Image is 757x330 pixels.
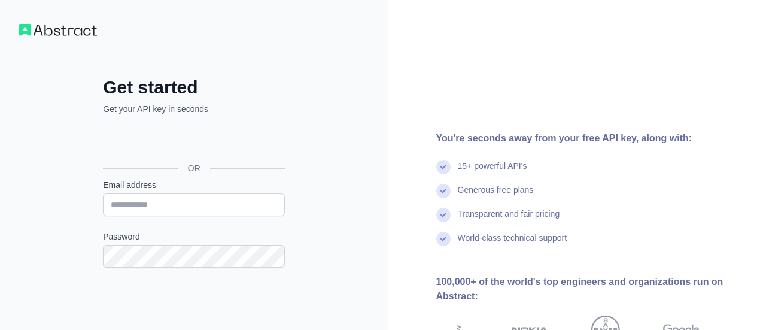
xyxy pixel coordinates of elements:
[19,24,97,36] img: Workflow
[103,282,285,329] iframe: reCAPTCHA
[458,160,527,184] div: 15+ powerful API's
[458,232,567,256] div: World-class technical support
[436,208,451,222] img: check mark
[178,162,210,174] span: OR
[436,184,451,198] img: check mark
[97,128,288,155] iframe: Sign in with Google Button
[103,77,285,98] h2: Get started
[103,231,285,243] label: Password
[436,232,451,246] img: check mark
[103,179,285,191] label: Email address
[103,103,285,115] p: Get your API key in seconds
[458,208,560,232] div: Transparent and fair pricing
[436,275,738,304] div: 100,000+ of the world's top engineers and organizations run on Abstract:
[458,184,534,208] div: Generous free plans
[436,131,738,146] div: You're seconds away from your free API key, along with:
[436,160,451,174] img: check mark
